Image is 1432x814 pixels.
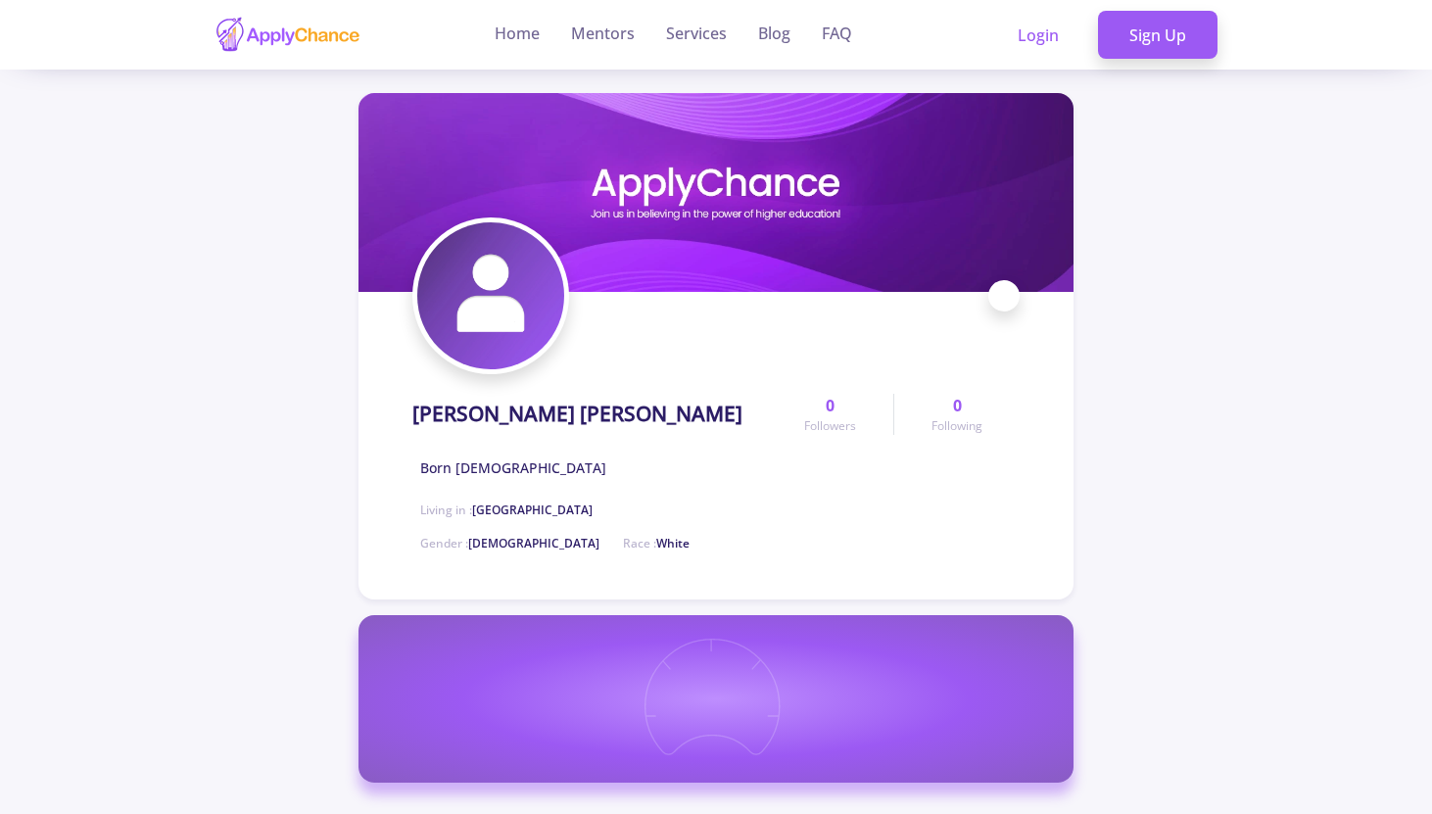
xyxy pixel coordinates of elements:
img: applychance logo [215,16,361,54]
span: [GEOGRAPHIC_DATA] [472,502,593,518]
span: Gender : [420,535,599,551]
span: [DEMOGRAPHIC_DATA] [468,535,599,551]
span: White [656,535,690,551]
img: Amir Hossein Azadikhahcover image [358,93,1074,292]
span: Living in : [420,502,593,518]
span: 0 [953,394,962,417]
span: 0 [826,394,835,417]
a: Sign Up [1098,11,1217,60]
span: Followers [804,417,856,435]
span: Born [DEMOGRAPHIC_DATA] [420,457,606,478]
a: 0Followers [767,394,893,435]
img: Amir Hossein Azadikhahavatar [417,222,564,369]
span: Race : [623,535,690,551]
a: Login [986,11,1090,60]
a: 0Following [893,394,1020,435]
span: Following [931,417,982,435]
h1: [PERSON_NAME] [PERSON_NAME] [412,402,742,426]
